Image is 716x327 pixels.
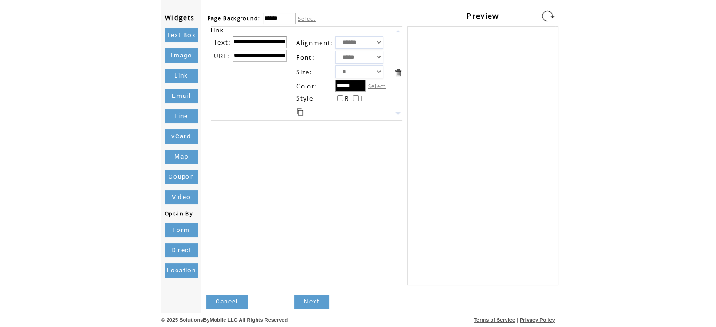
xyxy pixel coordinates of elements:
a: Video [165,190,198,204]
a: Next [294,295,329,309]
a: Form [165,223,198,237]
span: © 2025 SolutionsByMobile LLC All Rights Reserved [161,317,288,323]
span: Style: [296,94,315,103]
span: Link [211,27,224,33]
a: Duplicate this item [297,108,303,116]
span: Color: [296,82,317,90]
a: Direct [165,243,198,257]
span: | [516,317,518,323]
a: Privacy Policy [520,317,555,323]
span: B [345,95,349,103]
label: Select [368,82,386,89]
a: Line [165,109,198,123]
a: Email [165,89,198,103]
span: Text: [214,38,231,47]
a: Location [165,263,198,278]
span: Opt-in By [165,210,193,217]
a: Move this item up [394,27,402,36]
span: Font: [296,53,314,62]
a: Image [165,48,198,63]
span: Widgets [165,13,194,22]
a: Move this item down [394,109,402,118]
span: Size: [296,68,312,76]
a: vCard [165,129,198,144]
a: Delete this item [394,68,402,77]
span: Page Background: [208,15,260,22]
a: Map [165,150,198,164]
a: Cancel [206,295,248,309]
a: Coupon [165,170,198,184]
label: Select [298,15,316,22]
span: URL: [214,52,230,60]
span: Preview [467,11,499,21]
a: Text Box [165,28,198,42]
a: Terms of Service [474,317,515,323]
span: Alignment: [296,39,333,47]
a: Link [165,69,198,83]
span: I [360,95,362,103]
